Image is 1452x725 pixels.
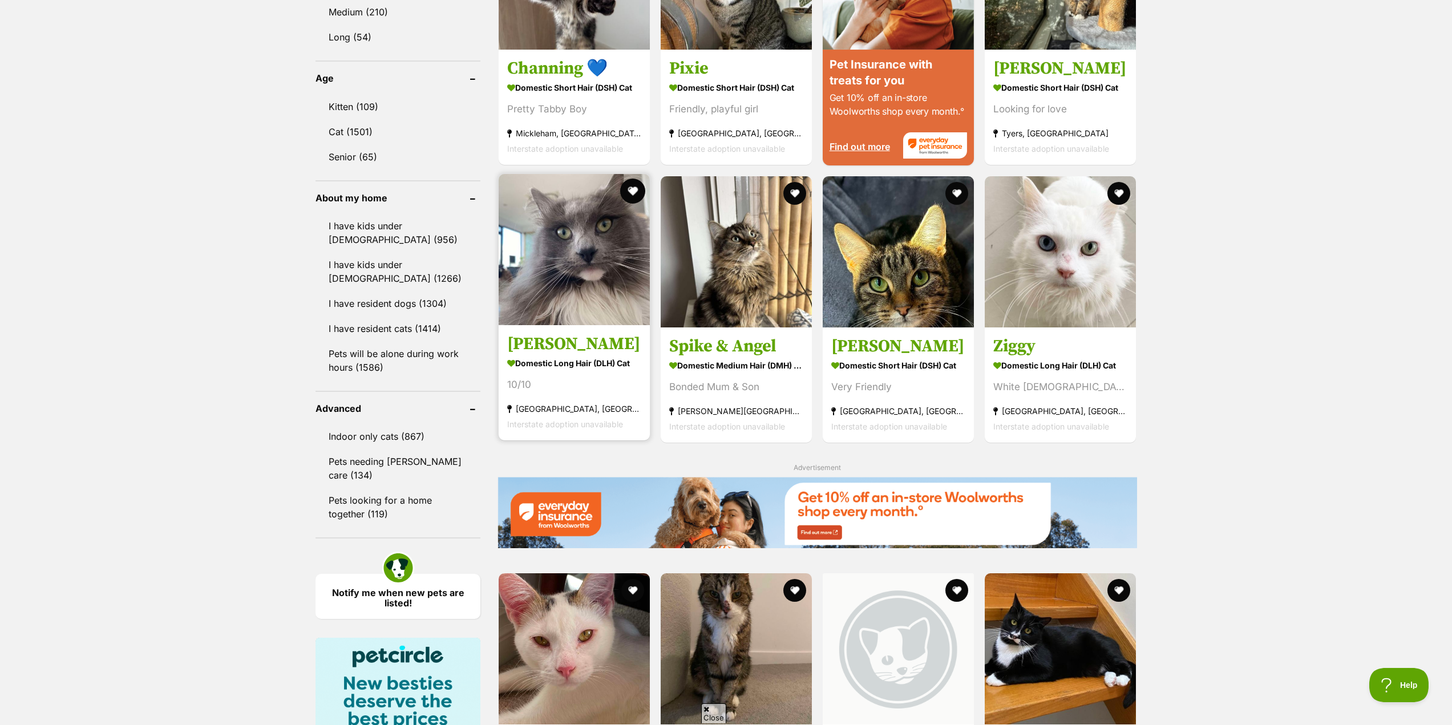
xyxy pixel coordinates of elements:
[661,176,812,327] img: Spike & Angel - Domestic Medium Hair (DMH) Cat
[669,58,803,80] h3: Pixie
[993,335,1127,357] h3: Ziggy
[993,126,1127,141] strong: Tyers, [GEOGRAPHIC_DATA]
[783,579,806,602] button: favourite
[499,174,650,325] img: Gus - Domestic Long Hair (DLH) Cat
[669,379,803,395] div: Bonded Mum & Son
[669,126,803,141] strong: [GEOGRAPHIC_DATA], [GEOGRAPHIC_DATA]
[316,145,480,169] a: Senior (65)
[507,102,641,118] div: Pretty Tabby Boy
[669,422,785,431] span: Interstate adoption unavailable
[993,379,1127,395] div: White [DEMOGRAPHIC_DATA]
[316,73,480,83] header: Age
[507,355,641,371] strong: Domestic Long Hair (DLH) Cat
[507,126,641,141] strong: Mickleham, [GEOGRAPHIC_DATA]
[316,403,480,414] header: Advanced
[316,424,480,448] a: Indoor only cats (867)
[669,80,803,96] strong: Domestic Short Hair (DSH) Cat
[507,80,641,96] strong: Domestic Short Hair (DSH) Cat
[316,120,480,144] a: Cat (1501)
[783,182,806,205] button: favourite
[985,573,1136,724] img: Socks - Domestic Short Hair (DSH) Cat
[945,579,968,602] button: favourite
[1107,182,1130,205] button: favourite
[831,379,965,395] div: Very Friendly
[499,50,650,165] a: Channing 💙 Domestic Short Hair (DSH) Cat Pretty Tabby Boy Mickleham, [GEOGRAPHIC_DATA] Interstate...
[993,422,1109,431] span: Interstate adoption unavailable
[316,291,480,315] a: I have resident dogs (1304)
[621,579,644,602] button: favourite
[669,102,803,118] div: Friendly, playful girl
[316,317,480,341] a: I have resident cats (1414)
[993,144,1109,154] span: Interstate adoption unavailable
[507,377,641,392] div: 10/10
[831,422,947,431] span: Interstate adoption unavailable
[316,253,480,290] a: I have kids under [DEMOGRAPHIC_DATA] (1266)
[993,102,1127,118] div: Looking for love
[316,95,480,119] a: Kitten (109)
[316,193,480,203] header: About my home
[507,144,623,154] span: Interstate adoption unavailable
[794,463,841,472] span: Advertisement
[316,488,480,526] a: Pets looking for a home together (119)
[669,357,803,374] strong: Domestic Medium Hair (DMH) Cat
[993,58,1127,80] h3: [PERSON_NAME]
[507,401,641,416] strong: [GEOGRAPHIC_DATA], [GEOGRAPHIC_DATA]
[985,50,1136,165] a: [PERSON_NAME] Domestic Short Hair (DSH) Cat Looking for love Tyers, [GEOGRAPHIC_DATA] Interstate ...
[498,477,1137,548] img: Everyday Insurance promotional banner
[316,574,480,619] a: Notify me when new pets are listed!
[316,449,480,487] a: Pets needing [PERSON_NAME] care (134)
[985,176,1136,327] img: Ziggy - Domestic Long Hair (DLH) Cat
[1369,668,1429,702] iframe: Help Scout Beacon - Open
[499,573,650,724] img: Wilson - Domestic Short Hair (DSH) Cat
[316,25,480,49] a: Long (54)
[993,357,1127,374] strong: Domestic Long Hair (DLH) Cat
[316,342,480,379] a: Pets will be alone during work hours (1586)
[499,325,650,440] a: [PERSON_NAME] Domestic Long Hair (DLH) Cat 10/10 [GEOGRAPHIC_DATA], [GEOGRAPHIC_DATA] Interstate ...
[945,182,968,205] button: favourite
[1107,579,1130,602] button: favourite
[498,477,1137,550] a: Everyday Insurance promotional banner
[507,419,623,429] span: Interstate adoption unavailable
[823,327,974,443] a: [PERSON_NAME] Domestic Short Hair (DSH) Cat Very Friendly [GEOGRAPHIC_DATA], [GEOGRAPHIC_DATA] In...
[831,335,965,357] h3: [PERSON_NAME]
[507,333,641,355] h3: [PERSON_NAME]
[661,327,812,443] a: Spike & Angel Domestic Medium Hair (DMH) Cat Bonded Mum & Son [PERSON_NAME][GEOGRAPHIC_DATA] Inte...
[831,357,965,374] strong: Domestic Short Hair (DSH) Cat
[661,50,812,165] a: Pixie Domestic Short Hair (DSH) Cat Friendly, playful girl [GEOGRAPHIC_DATA], [GEOGRAPHIC_DATA] I...
[831,403,965,419] strong: [GEOGRAPHIC_DATA], [GEOGRAPHIC_DATA]
[985,327,1136,443] a: Ziggy Domestic Long Hair (DLH) Cat White [DEMOGRAPHIC_DATA] [GEOGRAPHIC_DATA], [GEOGRAPHIC_DATA] ...
[507,58,641,80] h3: Channing 💙
[701,703,726,723] span: Close
[669,335,803,357] h3: Spike & Angel
[669,403,803,419] strong: [PERSON_NAME][GEOGRAPHIC_DATA]
[823,176,974,327] img: Wendy - Domestic Short Hair (DSH) Cat
[993,80,1127,96] strong: Domestic Short Hair (DSH) Cat
[993,403,1127,419] strong: [GEOGRAPHIC_DATA], [GEOGRAPHIC_DATA]
[669,144,785,154] span: Interstate adoption unavailable
[316,214,480,252] a: I have kids under [DEMOGRAPHIC_DATA] (956)
[620,179,645,204] button: favourite
[661,573,812,724] img: Daxter - Domestic Short Hair (DSH) Cat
